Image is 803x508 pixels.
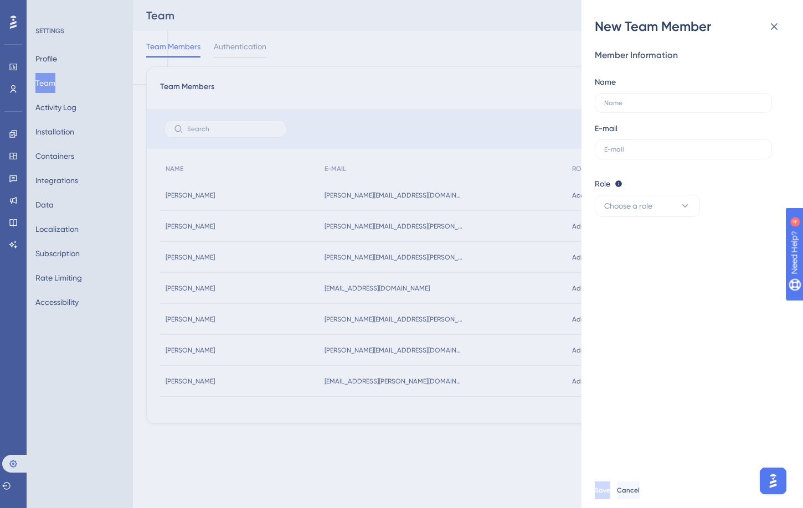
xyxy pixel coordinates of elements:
[617,486,640,495] span: Cancel
[595,49,781,62] div: Member Information
[595,75,616,89] div: Name
[26,3,69,16] span: Need Help?
[604,146,763,153] input: E-mail
[604,99,763,107] input: Name
[595,18,790,35] div: New Team Member
[756,464,790,497] iframe: UserGuiding AI Assistant Launcher
[595,122,617,135] div: E-mail
[595,195,700,217] button: Choose a role
[604,199,652,212] span: Choose a role
[595,486,610,495] span: Save
[595,481,610,499] button: Save
[77,6,80,14] div: 4
[595,177,610,190] span: Role
[617,481,640,499] button: Cancel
